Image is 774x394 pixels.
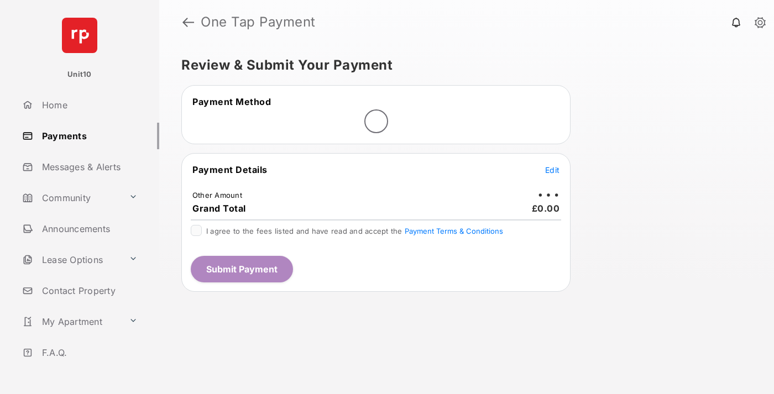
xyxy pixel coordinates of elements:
[67,69,92,80] p: Unit10
[18,246,124,273] a: Lease Options
[192,190,243,200] td: Other Amount
[545,164,559,175] button: Edit
[405,227,503,235] button: I agree to the fees listed and have read and accept the
[201,15,316,29] strong: One Tap Payment
[181,59,743,72] h5: Review & Submit Your Payment
[18,123,159,149] a: Payments
[192,203,246,214] span: Grand Total
[18,216,159,242] a: Announcements
[18,277,159,304] a: Contact Property
[18,154,159,180] a: Messages & Alerts
[532,203,560,214] span: £0.00
[192,164,268,175] span: Payment Details
[18,92,159,118] a: Home
[62,18,97,53] img: svg+xml;base64,PHN2ZyB4bWxucz0iaHR0cDovL3d3dy53My5vcmcvMjAwMC9zdmciIHdpZHRoPSI2NCIgaGVpZ2h0PSI2NC...
[18,339,159,366] a: F.A.Q.
[18,185,124,211] a: Community
[18,308,124,335] a: My Apartment
[191,256,293,282] button: Submit Payment
[545,165,559,175] span: Edit
[192,96,271,107] span: Payment Method
[206,227,503,235] span: I agree to the fees listed and have read and accept the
